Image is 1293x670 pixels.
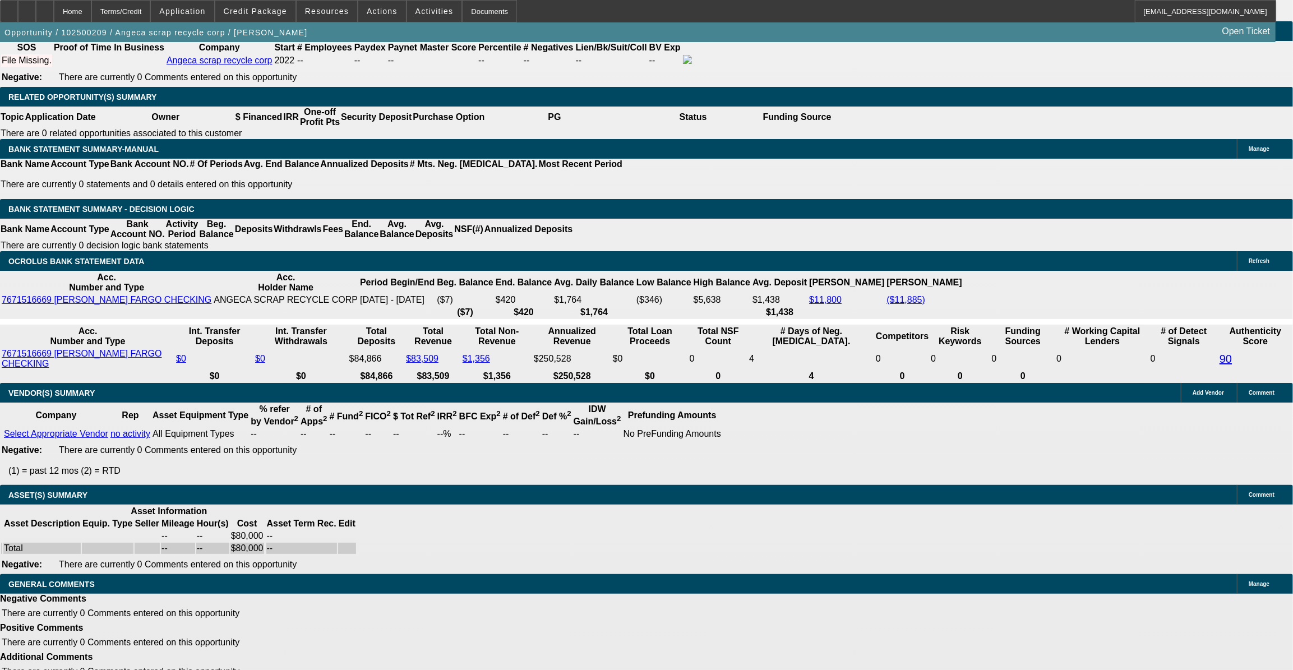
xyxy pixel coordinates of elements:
[36,410,77,420] b: Company
[463,354,490,363] a: $1,356
[617,414,621,423] sup: 2
[196,530,229,542] td: --
[176,326,253,347] th: Int. Transfer Deposits
[409,159,538,170] th: # Mts. Neg. [MEDICAL_DATA].
[809,295,842,304] a: $11,800
[412,107,485,128] th: Purchase Option
[809,272,885,293] th: [PERSON_NAME]
[297,1,357,22] button: Resources
[462,326,532,347] th: Total Non-Revenue
[305,7,349,16] span: Resources
[297,56,303,65] span: --
[255,354,265,363] a: $0
[1,272,212,293] th: Acc. Number and Type
[359,294,435,306] td: [DATE] - [DATE]
[176,371,253,382] th: $0
[542,412,571,421] b: Def %
[502,428,541,440] td: --
[50,219,110,240] th: Account Type
[749,348,874,369] td: 4
[152,428,249,440] td: All Equipment Types
[364,428,391,440] td: --
[2,72,42,82] b: Negative:
[234,219,274,240] th: Deposits
[255,371,348,382] th: $0
[875,348,929,369] td: 0
[151,1,214,22] button: Application
[8,580,95,589] span: GENERAL COMMENTS
[199,43,240,52] b: Company
[1150,326,1218,347] th: # of Detect Signals
[358,1,406,22] button: Actions
[135,519,160,528] b: Seller
[553,272,635,293] th: Avg. Daily Balance
[436,294,493,306] td: ($7)
[1056,354,1061,363] span: 0
[1249,146,1269,152] span: Manage
[415,7,454,16] span: Activities
[8,93,156,101] span: RELATED OPPORTUNITY(S) SUMMARY
[379,219,414,240] th: Avg. Balance
[388,56,476,66] div: --
[230,530,264,542] td: $80,000
[96,107,235,128] th: Owner
[437,428,458,440] td: --%
[213,294,358,306] td: ANGECA SCRAP RECYCLE CORP
[689,348,748,369] td: 0
[573,428,622,440] td: --
[431,409,435,418] sup: 2
[478,43,521,52] b: Percentile
[538,159,623,170] th: Most Recent Period
[887,295,926,304] a: ($11,885)
[534,354,611,364] div: $250,528
[612,371,688,382] th: $0
[161,530,195,542] td: --
[574,404,621,426] b: IDW Gain/Loss
[436,272,493,293] th: Beg. Balance
[53,42,165,53] th: Proof of Time In Business
[612,348,688,369] td: $0
[215,1,295,22] button: Credit Package
[636,294,692,306] td: ($346)
[752,294,807,306] td: $1,438
[237,519,257,528] b: Cost
[2,56,52,66] div: File Missing.
[524,43,574,52] b: # Negatives
[224,7,287,16] span: Credit Package
[553,294,635,306] td: $1,764
[624,429,721,439] div: No PreFunding Amounts
[165,219,199,240] th: Activity Period
[875,371,929,382] th: 0
[612,326,688,347] th: Total Loan Proceeds
[354,43,386,52] b: Paydex
[266,518,337,529] th: Asset Term Recommendation
[495,307,552,318] th: $420
[886,272,963,293] th: [PERSON_NAME]
[693,294,751,306] td: $5,638
[354,54,386,67] td: --
[294,414,298,423] sup: 2
[415,219,454,240] th: Avg. Deposits
[683,55,692,64] img: facebook-icon.png
[649,43,681,52] b: BV Exp
[689,371,748,382] th: 0
[230,543,264,554] td: $80,000
[330,412,363,421] b: # Fund
[161,543,195,554] td: --
[749,371,874,382] th: 4
[1,42,52,53] th: SOS
[359,409,363,418] sup: 2
[250,428,299,440] td: --
[198,219,234,240] th: Beg. Balance
[4,429,108,438] a: Select Appropriate Vendor
[387,409,391,418] sup: 2
[406,354,438,363] a: $83,509
[161,519,195,528] b: Mileage
[2,295,211,304] a: 7671516669 [PERSON_NAME] FARGO CHECKING
[2,349,161,368] a: 7671516669 [PERSON_NAME] FARGO CHECKING
[4,519,80,528] b: Asset Description
[495,272,552,293] th: End. Balance
[1249,390,1274,396] span: Comment
[299,107,340,128] th: One-off Profit Pts
[689,326,748,347] th: Sum of the Total NSF Count and Total Overdraft Fee Count from Ocrolus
